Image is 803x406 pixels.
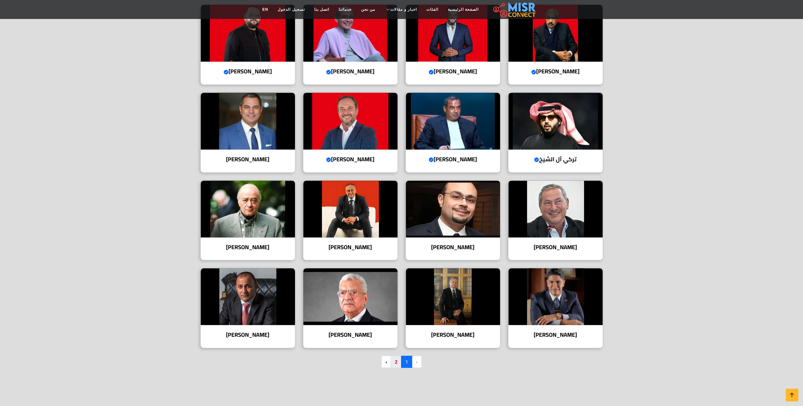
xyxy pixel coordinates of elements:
svg: Verified account [326,70,331,75]
a: عبد الله سلام [PERSON_NAME] [197,4,299,85]
a: 2 [391,356,402,368]
a: تامر وجيه سالم [PERSON_NAME] [197,92,299,173]
a: محمود العربي [PERSON_NAME] [299,268,402,348]
h4: [PERSON_NAME] [205,68,290,75]
h4: [PERSON_NAME] [205,244,290,251]
a: أحمد طارق خليل [PERSON_NAME] [299,92,402,173]
img: وليد مصطفى [406,181,500,237]
h4: [PERSON_NAME] [205,331,290,338]
img: محمد إسماعيل منصور [406,93,500,150]
svg: Verified account [531,70,536,75]
a: نجيب ساويرس [PERSON_NAME] [402,268,504,348]
a: EN [258,3,273,15]
img: محمد الفايد [201,181,295,237]
h4: [PERSON_NAME] [308,331,393,338]
h4: [PERSON_NAME] [411,68,495,75]
svg: Verified account [429,70,434,75]
a: الفئات [422,3,443,15]
li: pagination.previous [412,356,422,368]
a: اتصل بنا [310,3,334,15]
h4: [PERSON_NAME] [513,331,598,338]
h4: [PERSON_NAME] [308,244,393,251]
a: علاء الكحكي [PERSON_NAME] [299,180,402,261]
h4: [PERSON_NAME] [411,331,495,338]
a: الصفحة الرئيسية [443,3,483,15]
a: pagination.next [381,356,391,368]
h4: [PERSON_NAME] [308,156,393,163]
img: تركي آل الشيخ [508,93,603,150]
a: محمد الفايد [PERSON_NAME] [197,180,299,261]
img: محمود العربي [303,268,398,325]
a: محمد فاروق [PERSON_NAME] [299,4,402,85]
a: أيمن ممدوح [PERSON_NAME] [402,4,504,85]
img: أحمد طارق خليل [303,93,398,150]
h4: [PERSON_NAME] [411,156,495,163]
h4: [PERSON_NAME] [205,156,290,163]
h4: [PERSON_NAME] [513,68,598,75]
span: اخبار و مقالات [390,7,417,12]
img: هشام طلعت مصطفى [508,5,603,62]
a: محمد إسماعيل منصور [PERSON_NAME] [402,92,504,173]
a: هشام طلعت مصطفى [PERSON_NAME] [504,4,607,85]
a: وليد مصطفى [PERSON_NAME] [402,180,504,261]
h4: [PERSON_NAME] [513,244,598,251]
img: محمد فاروق [303,5,398,62]
a: اخبار و مقالات [380,3,422,15]
a: تسجيل الدخول [273,3,309,15]
svg: Verified account [326,157,331,162]
a: أحمد أبو هشيمة [PERSON_NAME] [504,268,607,348]
svg: Verified account [534,157,539,162]
img: عبد الله سلام [201,5,295,62]
img: نجيب ساويرس [406,268,500,325]
a: سميح ساويرس [PERSON_NAME] [504,180,607,261]
a: تركي آل الشيخ تركي آل الشيخ [504,92,607,173]
svg: Verified account [223,70,229,75]
img: علاء الكحكي [303,181,398,237]
a: من نحن [356,3,380,15]
a: إبراهيم العرجاني [PERSON_NAME] [197,268,299,348]
h4: تركي آل الشيخ [513,156,598,163]
h4: [PERSON_NAME] [308,68,393,75]
img: تامر وجيه سالم [201,93,295,150]
img: إبراهيم العرجاني [201,268,295,325]
img: أحمد أبو هشيمة [508,268,603,325]
svg: Verified account [429,157,434,162]
h4: [PERSON_NAME] [411,244,495,251]
img: أيمن ممدوح [406,5,500,62]
span: 1 [401,356,412,368]
img: سميح ساويرس [508,181,603,237]
img: main.misr_connect [493,2,536,17]
a: خدماتنا [334,3,356,15]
